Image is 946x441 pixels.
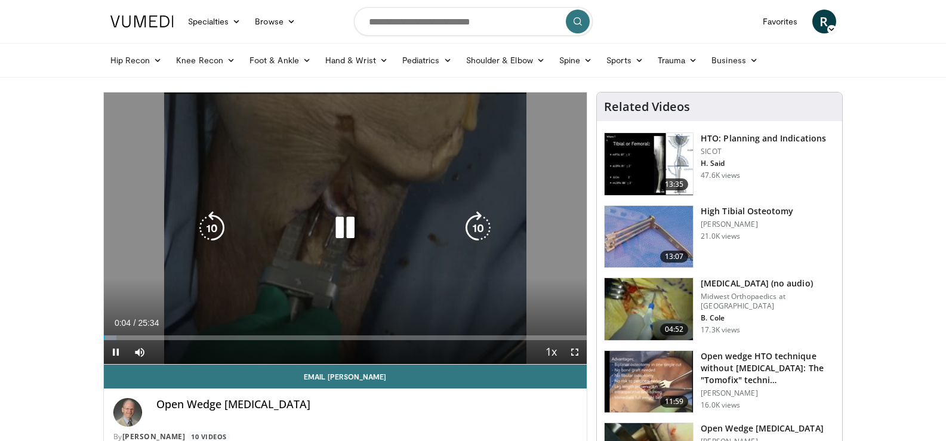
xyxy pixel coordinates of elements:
[110,16,174,27] img: VuMedi Logo
[113,398,142,427] img: Avatar
[605,206,693,268] img: c11a38e3-950c-4dae-9309-53f3bdf05539.150x105_q85_crop-smart_upscale.jpg
[701,205,793,217] h3: High Tibial Osteotomy
[701,388,835,398] p: [PERSON_NAME]
[660,396,689,408] span: 11:59
[605,278,693,340] img: 38896_0000_3.png.150x105_q85_crop-smart_upscale.jpg
[701,220,793,229] p: [PERSON_NAME]
[104,92,587,365] video-js: Video Player
[599,48,651,72] a: Sports
[701,292,835,311] p: Midwest Orthopaedics at [GEOGRAPHIC_DATA]
[354,7,593,36] input: Search topics, interventions
[704,48,765,72] a: Business
[604,277,835,341] a: 04:52 [MEDICAL_DATA] (no audio) Midwest Orthopaedics at [GEOGRAPHIC_DATA] B. Cole 17.3K views
[605,133,693,195] img: 297961_0002_1.png.150x105_q85_crop-smart_upscale.jpg
[395,48,459,72] a: Pediatrics
[660,178,689,190] span: 13:35
[701,132,826,144] h3: HTO: Planning and Indications
[134,318,136,328] span: /
[701,147,826,156] p: SICOT
[812,10,836,33] a: R
[701,325,740,335] p: 17.3K views
[318,48,395,72] a: Hand & Wrist
[701,400,740,410] p: 16.0K views
[604,100,690,114] h4: Related Videos
[604,350,835,414] a: 11:59 Open wedge HTO technique without [MEDICAL_DATA]: The "Tomofix" techni… [PERSON_NAME] 16.0K ...
[156,398,578,411] h4: Open Wedge [MEDICAL_DATA]
[103,48,170,72] a: Hip Recon
[701,350,835,386] h3: Open wedge HTO technique without [MEDICAL_DATA]: The "Tomofix" techni…
[242,48,318,72] a: Foot & Ankle
[756,10,805,33] a: Favorites
[701,171,740,180] p: 47.6K views
[604,132,835,196] a: 13:35 HTO: Planning and Indications SICOT H. Said 47.6K views
[651,48,705,72] a: Trauma
[104,340,128,364] button: Pause
[660,323,689,335] span: 04:52
[701,423,824,434] h3: Open Wedge [MEDICAL_DATA]
[563,340,587,364] button: Fullscreen
[459,48,552,72] a: Shoulder & Elbow
[701,159,826,168] p: H. Said
[604,205,835,269] a: 13:07 High Tibial Osteotomy [PERSON_NAME] 21.0K views
[169,48,242,72] a: Knee Recon
[181,10,248,33] a: Specialties
[248,10,303,33] a: Browse
[138,318,159,328] span: 25:34
[539,340,563,364] button: Playback Rate
[701,232,740,241] p: 21.0K views
[552,48,599,72] a: Spine
[128,340,152,364] button: Mute
[701,277,835,289] h3: [MEDICAL_DATA] (no audio)
[701,313,835,323] p: B. Cole
[605,351,693,413] img: 6da97908-3356-4b25-aff2-ae42dc3f30de.150x105_q85_crop-smart_upscale.jpg
[115,318,131,328] span: 0:04
[104,365,587,388] a: Email [PERSON_NAME]
[104,335,587,340] div: Progress Bar
[660,251,689,263] span: 13:07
